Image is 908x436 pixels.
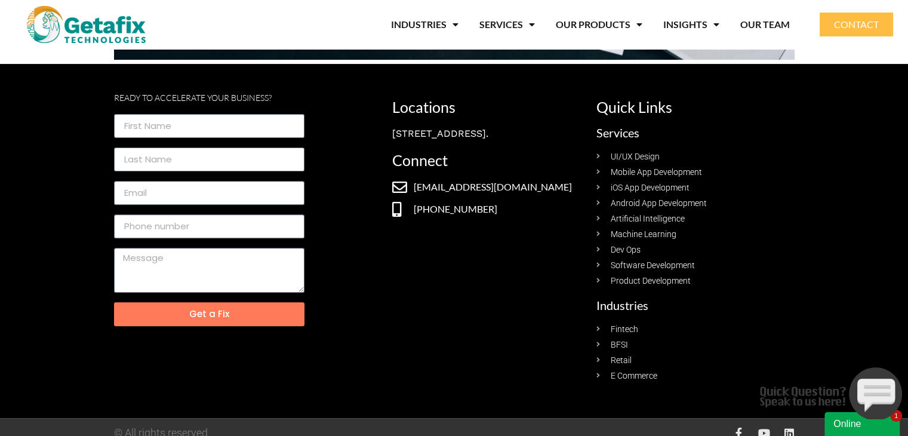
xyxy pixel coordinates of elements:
[392,202,584,217] a: [PHONE_NUMBER]
[820,13,893,36] a: CONTACT
[189,309,229,318] span: Get a Fix
[411,202,497,216] span: [PHONE_NUMBER]
[596,370,789,382] a: E Commerce
[596,244,789,256] a: Dev Ops
[596,228,789,241] a: Machine Learning
[596,151,789,163] a: UI/UX Design
[596,323,789,336] a: Fintech
[824,410,902,436] iframe: chat widget
[114,114,304,138] input: First Name
[411,180,572,194] span: [EMAIL_ADDRESS][DOMAIN_NAME]
[27,6,146,43] img: web and mobile application development company
[556,11,642,38] a: OUR PRODUCTS
[596,275,789,287] a: Product Development
[178,11,790,38] nav: Menu
[740,11,790,38] a: OUR TEAM
[608,166,702,179] span: Mobile App Development
[608,339,628,351] span: BFSI
[114,114,304,336] form: footer Form
[479,11,535,38] a: SERVICES
[608,323,638,336] span: Fintech
[596,339,789,351] a: BFSI
[392,153,584,168] h2: Connect
[608,213,685,225] span: Artificial Intelligence
[392,100,584,115] h2: Locations
[760,357,902,419] iframe: chat widget
[114,302,304,326] button: Get a Fix
[114,181,304,205] input: Email
[608,151,660,163] span: UI/UX Design
[596,299,789,311] h2: Industries
[608,244,641,256] span: Dev Ops
[608,354,632,367] span: Retail
[608,197,707,210] span: Android App Development
[608,370,657,382] span: E Commerce
[392,127,584,141] div: [STREET_ADDRESS].
[596,100,789,115] h2: Quick Links
[114,214,304,238] input: Only numbers and phone characters (#, -, *, etc) are accepted.
[596,166,789,179] a: Mobile App Development
[596,197,789,210] a: Android App Development
[663,11,719,38] a: INSIGHTS
[596,354,789,367] a: Retail
[596,259,789,272] a: Software Development
[834,20,879,29] span: CONTACT
[596,182,789,194] a: iOS App Development
[608,259,695,272] span: Software Development
[596,213,789,225] a: Artificial Intelligence
[392,180,584,195] a: [EMAIL_ADDRESS][DOMAIN_NAME]
[391,11,458,38] a: INDUSTRIES
[114,94,304,102] p: Ready to Accelerate your business?
[608,228,676,241] span: Machine Learning
[596,127,789,139] h2: Services
[608,275,691,287] span: Product Development
[114,148,304,171] input: Last Name
[608,182,690,194] span: iOS App Development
